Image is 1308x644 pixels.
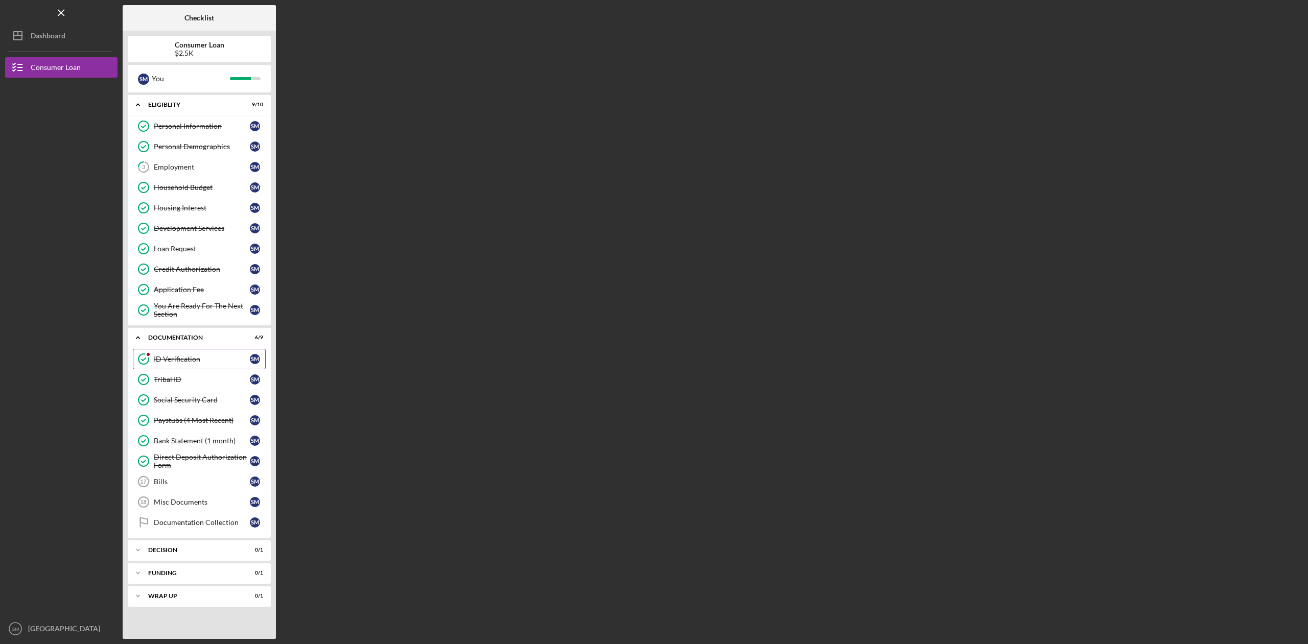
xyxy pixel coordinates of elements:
div: S M [250,264,260,274]
a: Documentation CollectionSM [133,512,266,533]
div: S M [250,374,260,385]
a: Personal DemographicsSM [133,136,266,157]
button: SM[GEOGRAPHIC_DATA][US_STATE] [5,618,118,639]
div: Funding [148,570,238,576]
div: S M [250,203,260,213]
div: S M [250,415,260,425]
div: Consumer Loan [31,57,81,80]
a: You Are Ready For The Next SectionSM [133,300,266,320]
div: ID Verification [154,355,250,363]
div: Misc Documents [154,498,250,506]
text: SM [12,626,19,632]
div: S M [250,244,260,254]
div: Development Services [154,224,250,232]
div: Personal Information [154,122,250,130]
div: S M [250,476,260,487]
div: Direct Deposit Authorization Form [154,453,250,469]
div: S M [250,305,260,315]
div: S M [250,354,260,364]
div: S M [250,182,260,193]
div: S M [250,517,260,528]
div: Documentation [148,335,238,341]
a: Credit AuthorizationSM [133,259,266,279]
div: Dashboard [31,26,65,49]
a: Direct Deposit Authorization FormSM [133,451,266,471]
tspan: 18 [140,499,146,505]
a: 17BillsSM [133,471,266,492]
tspan: 17 [140,479,146,485]
button: Consumer Loan [5,57,118,78]
tspan: 3 [142,164,145,171]
div: S M [250,284,260,295]
div: 0 / 1 [245,570,263,576]
div: 0 / 1 [245,593,263,599]
div: S M [250,223,260,233]
div: Documentation Collection [154,518,250,527]
a: Development ServicesSM [133,218,266,238]
div: S M [250,121,260,131]
div: Credit Authorization [154,265,250,273]
b: Consumer Loan [175,41,224,49]
div: Tribal ID [154,375,250,384]
a: ID VerificationSM [133,349,266,369]
div: 0 / 1 [245,547,263,553]
a: Application FeeSM [133,279,266,300]
a: Personal InformationSM [133,116,266,136]
div: Employment [154,163,250,171]
b: Checklist [184,14,214,22]
a: Loan RequestSM [133,238,266,259]
div: Paystubs (4 Most Recent) [154,416,250,424]
div: Bank Statement (1 month) [154,437,250,445]
div: Personal Demographics [154,142,250,151]
a: 18Misc DocumentsSM [133,492,266,512]
a: Social Security CardSM [133,390,266,410]
a: 3EmploymentSM [133,157,266,177]
div: Loan Request [154,245,250,253]
div: $2.5K [175,49,224,57]
a: Housing InterestSM [133,198,266,218]
div: S M [250,436,260,446]
div: Decision [148,547,238,553]
div: 9 / 10 [245,102,263,108]
div: S M [250,395,260,405]
div: Housing Interest [154,204,250,212]
div: Bills [154,478,250,486]
a: Household BudgetSM [133,177,266,198]
div: Social Security Card [154,396,250,404]
div: Application Fee [154,285,250,294]
div: You [152,70,230,87]
div: S M [250,456,260,466]
div: Wrap up [148,593,238,599]
div: You Are Ready For The Next Section [154,302,250,318]
a: Bank Statement (1 month)SM [133,431,266,451]
a: Tribal IDSM [133,369,266,390]
div: Household Budget [154,183,250,192]
div: S M [138,74,149,85]
a: Paystubs (4 Most Recent)SM [133,410,266,431]
div: S M [250,497,260,507]
div: S M [250,162,260,172]
div: 6 / 9 [245,335,263,341]
button: Dashboard [5,26,118,46]
div: Eligiblity [148,102,238,108]
div: S M [250,141,260,152]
